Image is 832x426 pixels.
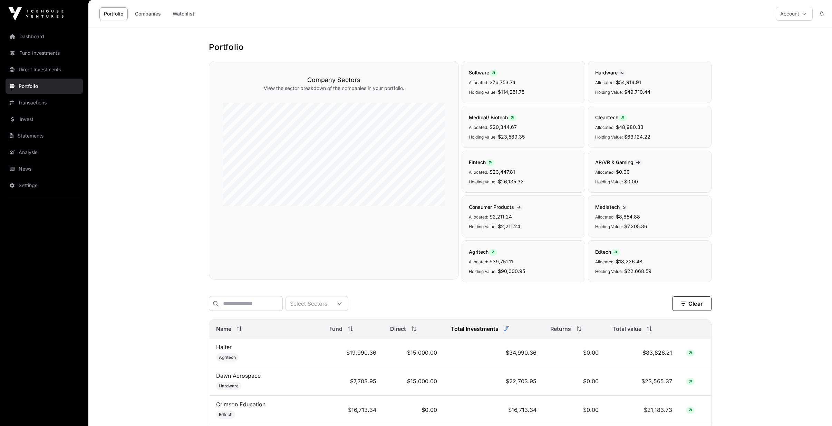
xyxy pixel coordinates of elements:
[322,338,383,367] td: $19,990.36
[8,7,64,21] img: Icehouse Ventures Logo
[624,134,650,140] span: $63,124.22
[6,95,83,110] a: Transactions
[595,170,615,175] span: Allocated:
[595,159,643,165] span: AR/VR & Gaming
[469,214,488,220] span: Allocated:
[606,396,679,424] td: $21,183.73
[390,325,406,333] span: Direct
[130,7,165,20] a: Companies
[543,396,606,424] td: $0.00
[469,249,497,255] span: Agritech
[595,114,627,120] span: Cleantech
[219,383,239,389] span: Hardware
[550,325,571,333] span: Returns
[322,367,383,396] td: $7,703.95
[383,367,444,396] td: $15,000.00
[672,296,712,311] button: Clear
[223,85,445,92] p: View the sector breakdown of the companies in your portfolio.
[543,367,606,396] td: $0.00
[595,204,628,210] span: Mediatech
[219,412,232,417] span: Edtech
[624,223,647,229] span: $7,205.36
[595,224,623,229] span: Holding Value:
[223,75,445,85] h3: Company Sectors
[616,258,642,264] span: $18,226.48
[6,161,83,176] a: News
[6,29,83,44] a: Dashboard
[498,223,520,229] span: $2,211.24
[6,79,83,94] a: Portfolio
[595,179,623,184] span: Holding Value:
[595,134,623,140] span: Holding Value:
[329,325,342,333] span: Fund
[6,178,83,193] a: Settings
[624,179,638,184] span: $0.00
[595,80,615,85] span: Allocated:
[797,393,832,426] iframe: Chat Widget
[498,268,525,274] span: $90,000.95
[216,325,231,333] span: Name
[595,269,623,274] span: Holding Value:
[469,90,496,95] span: Holding Value:
[490,79,515,85] span: $76,753.74
[616,169,630,175] span: $0.00
[168,7,199,20] a: Watchlist
[543,338,606,367] td: $0.00
[383,338,444,367] td: $15,000.00
[469,114,516,120] span: Medical/ Biotech
[286,296,331,311] div: Select Sectors
[595,214,615,220] span: Allocated:
[469,259,488,264] span: Allocated:
[216,344,232,351] a: Halter
[498,134,525,140] span: $23,589.35
[6,62,83,77] a: Direct Investments
[383,396,444,424] td: $0.00
[776,7,813,21] button: Account
[451,325,499,333] span: Total Investments
[444,367,543,396] td: $22,703.95
[444,396,543,424] td: $16,713.34
[6,112,83,127] a: Invest
[469,80,488,85] span: Allocated:
[606,367,679,396] td: $23,565.37
[469,269,496,274] span: Holding Value:
[490,214,512,220] span: $2,211.24
[469,70,498,75] span: Software
[469,224,496,229] span: Holding Value:
[469,170,488,175] span: Allocated:
[498,179,524,184] span: $26,135.32
[469,179,496,184] span: Holding Value:
[469,204,523,210] span: Consumer Products
[322,396,383,424] td: $16,713.34
[498,89,524,95] span: $114,251.75
[624,89,650,95] span: $49,710.44
[6,128,83,143] a: Statements
[6,45,83,61] a: Fund Investments
[99,7,128,20] a: Portfolio
[216,401,265,408] a: Crimson Education
[216,372,261,379] a: Dawn Aerospace
[616,124,644,130] span: $48,980.33
[444,338,543,367] td: $34,990.36
[595,70,626,75] span: Hardware
[606,338,679,367] td: $83,826.21
[490,169,515,175] span: $23,447.81
[209,42,712,53] h1: Portfolio
[490,258,513,264] span: $39,751.11
[6,145,83,160] a: Analysis
[219,355,236,360] span: Agritech
[469,125,488,130] span: Allocated:
[595,259,615,264] span: Allocated:
[624,268,651,274] span: $22,668.59
[595,125,615,130] span: Allocated:
[490,124,517,130] span: $20,344.67
[469,159,494,165] span: Fintech
[595,249,620,255] span: Edtech
[469,134,496,140] span: Holding Value:
[616,79,641,85] span: $54,914.91
[595,90,623,95] span: Holding Value:
[616,214,640,220] span: $8,854.88
[612,325,641,333] span: Total value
